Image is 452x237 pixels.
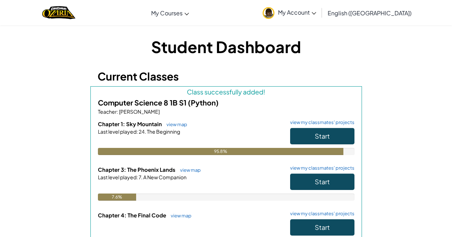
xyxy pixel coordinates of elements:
a: view my classmates' projects [287,120,354,125]
a: view map [163,122,187,127]
span: : [136,174,138,180]
h1: Student Dashboard [98,36,355,58]
span: Chapter 3: The Phoenix Lands [98,166,177,173]
span: : [117,108,118,115]
a: English ([GEOGRAPHIC_DATA]) [324,3,415,22]
span: My Account [278,9,316,16]
button: Start [290,219,354,236]
span: Start [315,132,330,140]
span: My Courses [151,9,183,17]
span: English ([GEOGRAPHIC_DATA]) [328,9,412,17]
button: Start [290,174,354,190]
a: view map [177,167,201,173]
a: view my classmates' projects [287,166,354,170]
img: Home [42,5,75,20]
span: 24. [138,128,146,135]
span: : [136,128,138,135]
span: [PERSON_NAME] [118,108,160,115]
span: Last level played [98,128,136,135]
div: Class successfully added! [98,87,354,97]
span: Chapter 4: The Final Code [98,212,167,218]
span: Computer Science 8 1B S1 [98,98,188,107]
span: Start [315,177,330,186]
a: view map [167,213,192,218]
span: Teacher [98,108,117,115]
span: The Beginning [146,128,180,135]
span: Start [315,223,330,231]
a: view my classmates' projects [287,211,354,216]
h3: Current Classes [98,68,355,84]
span: (Python) [188,98,219,107]
a: Ozaria by CodeCombat logo [42,5,75,20]
a: My Account [259,1,320,24]
span: A New Companion [143,174,187,180]
span: Chapter 1: Sky Mountain [98,120,163,127]
button: Start [290,128,354,144]
a: My Courses [148,3,193,22]
div: 7.6% [98,194,136,201]
span: 7. [138,174,143,180]
div: 95.8% [98,148,344,155]
img: avatar [263,7,274,19]
span: Last level played [98,174,136,180]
